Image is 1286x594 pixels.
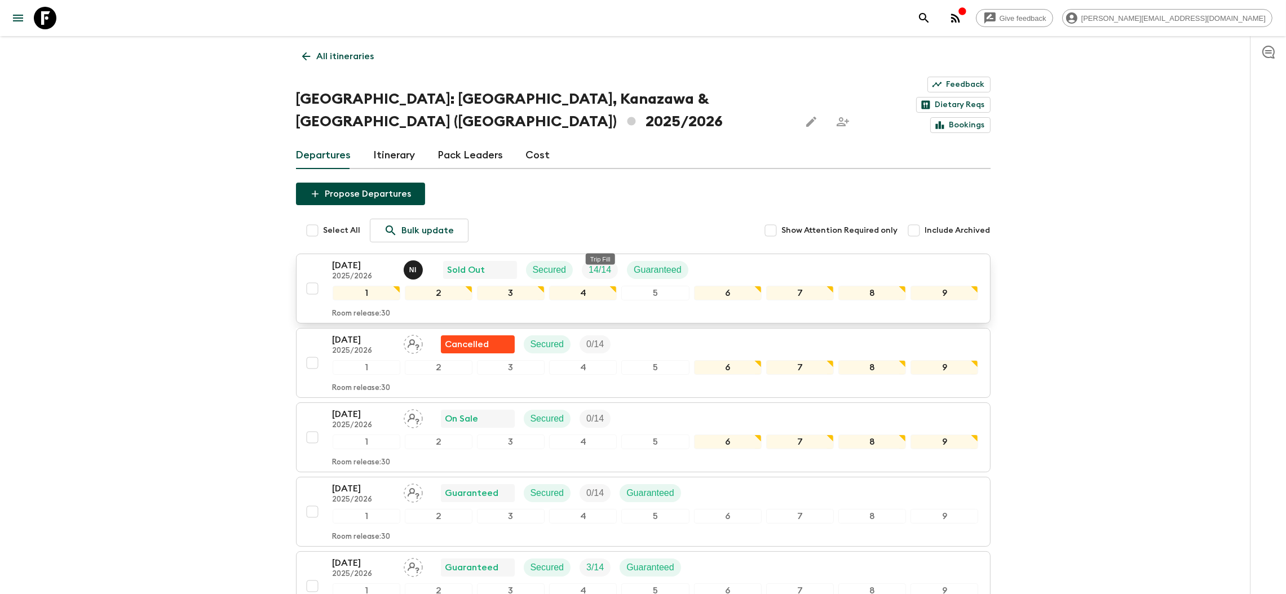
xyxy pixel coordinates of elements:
[296,183,425,205] button: Propose Departures
[549,435,617,449] div: 4
[445,412,479,425] p: On Sale
[580,410,611,428] div: Trip Fill
[766,360,834,375] div: 7
[333,333,395,347] p: [DATE]
[296,328,991,398] button: [DATE]2025/2026Assign pack leaderFlash Pack cancellationSecuredTrip Fill123456789Room release:30
[296,477,991,547] button: [DATE]2025/2026Assign pack leaderGuaranteedSecuredTrip FillGuaranteed123456789Room release:30
[911,286,978,300] div: 9
[296,254,991,323] button: [DATE]2025/2026Naoya IshidaSold OutSecuredTrip FillGuaranteed123456789Room release:30
[524,484,571,502] div: Secured
[333,384,391,393] p: Room release: 30
[477,286,545,300] div: 3
[333,482,395,495] p: [DATE]
[524,558,571,577] div: Secured
[838,360,906,375] div: 8
[333,272,395,281] p: 2025/2026
[531,561,564,574] p: Secured
[976,9,1053,27] a: Give feedback
[1075,14,1272,23] span: [PERSON_NAME][EMAIL_ADDRESS][DOMAIN_NAME]
[913,7,935,29] button: search adventures
[694,435,762,449] div: 6
[445,561,499,574] p: Guaranteed
[800,110,823,133] button: Edit this itinerary
[404,487,423,496] span: Assign pack leader
[333,421,395,430] p: 2025/2026
[621,435,689,449] div: 5
[586,486,604,500] p: 0 / 14
[405,360,472,375] div: 2
[766,286,834,300] div: 7
[586,254,615,265] div: Trip Fill
[333,570,395,579] p: 2025/2026
[586,561,604,574] p: 3 / 14
[333,259,395,272] p: [DATE]
[626,486,674,500] p: Guaranteed
[404,260,425,280] button: NI
[445,338,489,351] p: Cancelled
[477,509,545,524] div: 3
[333,360,400,375] div: 1
[333,458,391,467] p: Room release: 30
[477,360,545,375] div: 3
[993,14,1053,23] span: Give feedback
[333,435,400,449] div: 1
[296,45,381,68] a: All itineraries
[930,117,991,133] a: Bookings
[621,360,689,375] div: 5
[445,486,499,500] p: Guaranteed
[916,97,991,113] a: Dietary Reqs
[404,561,423,570] span: Assign pack leader
[626,561,674,574] p: Guaranteed
[296,142,351,169] a: Departures
[589,263,611,277] p: 14 / 14
[526,142,550,169] a: Cost
[580,558,611,577] div: Trip Fill
[582,261,618,279] div: Trip Fill
[404,413,423,422] span: Assign pack leader
[531,412,564,425] p: Secured
[296,88,791,133] h1: [GEOGRAPHIC_DATA]: [GEOGRAPHIC_DATA], Kanazawa & [GEOGRAPHIC_DATA] ([GEOGRAPHIC_DATA]) 2025/2026
[533,263,567,277] p: Secured
[694,509,762,524] div: 6
[333,509,400,524] div: 1
[333,533,391,542] p: Room release: 30
[405,509,472,524] div: 2
[580,484,611,502] div: Trip Fill
[405,435,472,449] div: 2
[370,219,469,242] a: Bulk update
[404,338,423,347] span: Assign pack leader
[405,286,472,300] div: 2
[409,265,417,274] p: N I
[782,225,898,236] span: Show Attention Required only
[526,261,573,279] div: Secured
[333,556,395,570] p: [DATE]
[333,495,395,504] p: 2025/2026
[524,335,571,353] div: Secured
[531,338,564,351] p: Secured
[441,335,515,353] div: Flash Pack cancellation
[925,225,991,236] span: Include Archived
[927,77,991,92] a: Feedback
[317,50,374,63] p: All itineraries
[586,412,604,425] p: 0 / 14
[766,435,834,449] div: 7
[766,509,834,524] div: 7
[911,509,978,524] div: 9
[586,338,604,351] p: 0 / 14
[404,264,425,273] span: Naoya Ishida
[549,509,617,524] div: 4
[333,407,395,421] p: [DATE]
[549,360,617,375] div: 4
[477,435,545,449] div: 3
[580,335,611,353] div: Trip Fill
[621,509,689,524] div: 5
[621,286,689,300] div: 5
[448,263,485,277] p: Sold Out
[634,263,682,277] p: Guaranteed
[838,435,906,449] div: 8
[832,110,854,133] span: Share this itinerary
[531,486,564,500] p: Secured
[324,225,361,236] span: Select All
[524,410,571,428] div: Secured
[333,309,391,318] p: Room release: 30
